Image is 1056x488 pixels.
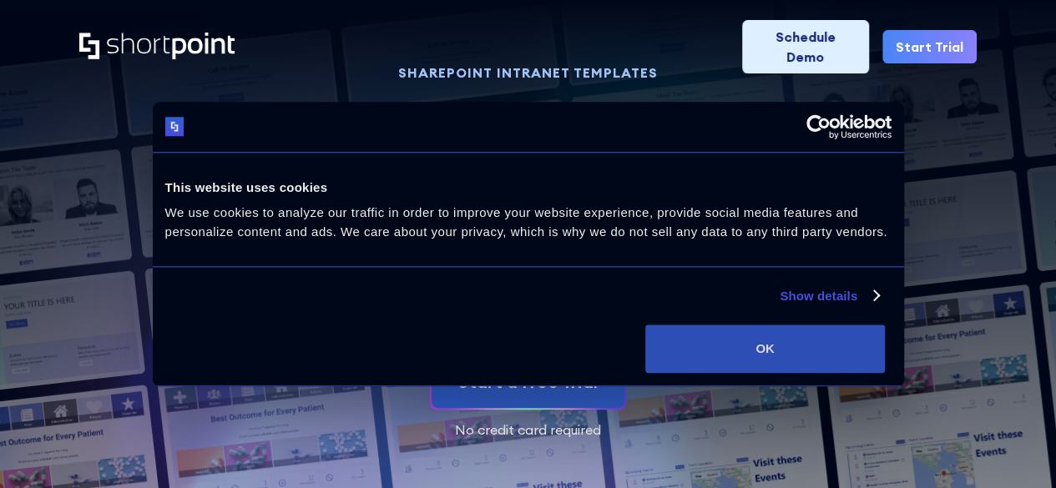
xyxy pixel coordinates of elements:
[780,286,878,306] a: Show details
[79,423,977,436] div: No credit card required
[138,105,919,281] h2: Design stunning SharePoint pages in minutes - no code, no hassle
[165,205,887,239] span: We use cookies to analyze our traffic in order to improve your website experience, provide social...
[882,30,977,63] a: Start Trial
[138,295,919,321] p: Trusted by teams at NASA, Samsung and 1,500+ companies
[165,178,892,198] div: This website uses cookies
[645,324,885,373] button: OK
[79,33,235,61] a: Home
[755,294,1056,488] iframe: Chat Widget
[742,20,869,73] a: Schedule Demo
[745,114,892,139] a: Usercentrics Cookiebot - opens in a new window
[165,118,184,137] img: logo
